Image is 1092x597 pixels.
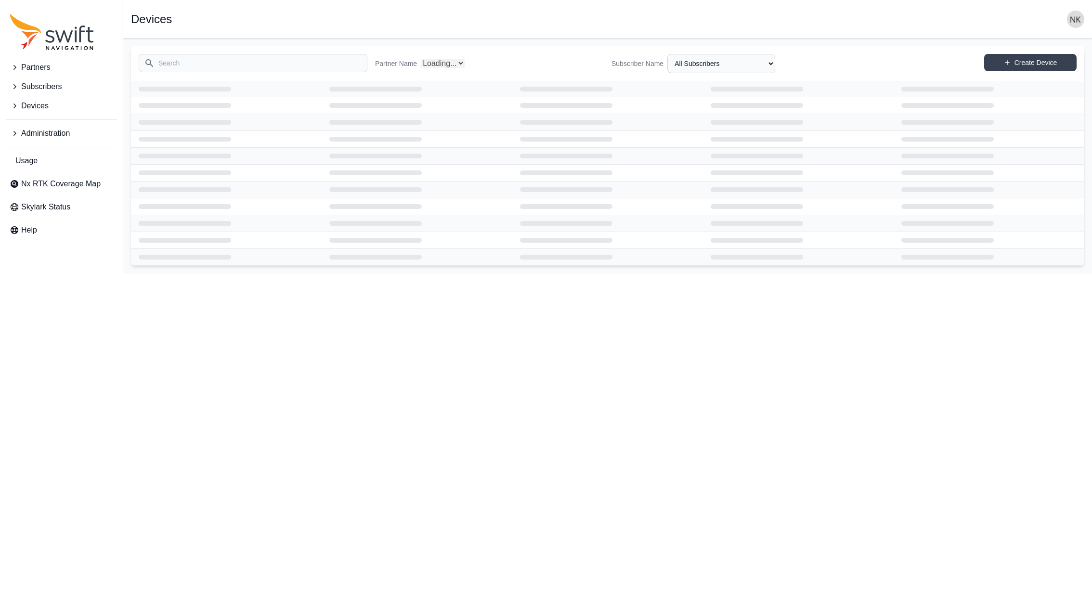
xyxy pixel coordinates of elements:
img: user photo [1067,11,1084,28]
span: Devices [21,100,49,112]
a: Help [6,221,117,240]
a: Nx RTK Coverage Map [6,174,117,194]
a: Create Device [984,54,1077,71]
span: Help [21,224,37,236]
input: Search [139,54,367,72]
span: Partners [21,62,50,73]
span: Usage [15,155,38,167]
h1: Devices [131,13,172,25]
button: Devices [6,96,117,116]
button: Subscribers [6,77,117,96]
span: Nx RTK Coverage Map [21,178,101,190]
span: Subscribers [21,81,62,92]
button: Administration [6,124,117,143]
button: Partners [6,58,117,77]
select: Subscriber [667,54,775,73]
a: Usage [6,151,117,170]
span: Skylark Status [21,201,70,213]
a: Skylark Status [6,197,117,217]
span: Administration [21,128,70,139]
label: Subscriber Name [611,59,663,68]
label: Partner Name [375,59,417,68]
